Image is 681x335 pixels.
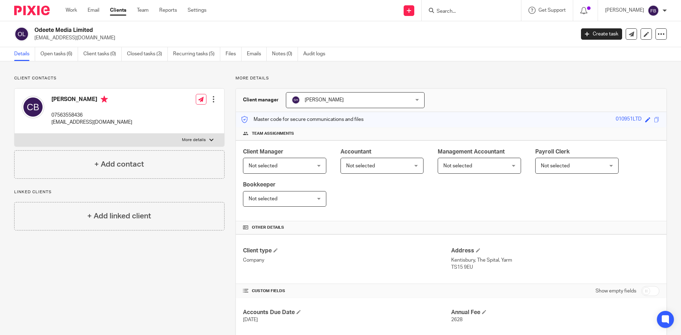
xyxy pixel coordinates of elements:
a: Clients [110,7,126,14]
h4: Address [451,247,659,255]
p: More details [236,76,667,81]
a: Reports [159,7,177,14]
span: Payroll Clerk [535,149,570,155]
a: Email [88,7,99,14]
span: Client Manager [243,149,283,155]
img: Pixie [14,6,50,15]
span: [PERSON_NAME] [305,97,344,102]
a: Closed tasks (3) [127,47,168,61]
a: Details [14,47,35,61]
a: Audit logs [303,47,331,61]
span: Management Accountant [438,149,505,155]
a: Settings [188,7,206,14]
img: svg%3E [648,5,659,16]
p: 07563558436 [51,112,132,119]
img: svg%3E [292,96,300,104]
h4: [PERSON_NAME] [51,96,132,105]
span: Not selected [541,163,570,168]
span: [DATE] [243,317,258,322]
a: Recurring tasks (5) [173,47,220,61]
h4: Accounts Due Date [243,309,451,316]
span: Get Support [538,8,566,13]
h2: Odeete Media Limited [34,27,463,34]
a: Client tasks (0) [83,47,122,61]
a: Work [66,7,77,14]
a: Notes (0) [272,47,298,61]
a: Files [226,47,242,61]
span: Not selected [249,196,277,201]
span: Team assignments [252,131,294,136]
p: Master code for secure communications and files [241,116,364,123]
p: Linked clients [14,189,225,195]
div: 010951LTD [616,116,642,124]
h4: Client type [243,247,451,255]
h4: + Add linked client [87,211,151,222]
span: Not selected [443,163,472,168]
p: Company [243,257,451,264]
p: [EMAIL_ADDRESS][DOMAIN_NAME] [51,119,132,126]
a: Team [137,7,149,14]
label: Show empty fields [596,287,636,295]
h4: CUSTOM FIELDS [243,288,451,294]
img: svg%3E [22,96,44,118]
p: TS15 9EU [451,264,659,271]
span: Not selected [249,163,277,168]
i: Primary [101,96,108,103]
span: 2628 [451,317,463,322]
img: svg%3E [14,27,29,41]
h4: Annual Fee [451,309,659,316]
p: Client contacts [14,76,225,81]
a: Open tasks (6) [40,47,78,61]
h3: Client manager [243,96,279,104]
span: Not selected [346,163,375,168]
span: Bookkeeper [243,182,276,188]
p: [EMAIL_ADDRESS][DOMAIN_NAME] [34,34,570,41]
span: Other details [252,225,284,230]
span: Accountant [340,149,371,155]
h4: + Add contact [94,159,144,170]
p: More details [182,137,206,143]
a: Emails [247,47,267,61]
p: [PERSON_NAME] [605,7,644,14]
input: Search [436,9,500,15]
p: Kentisbury, The Spital, Yarm [451,257,659,264]
a: Create task [581,28,622,40]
